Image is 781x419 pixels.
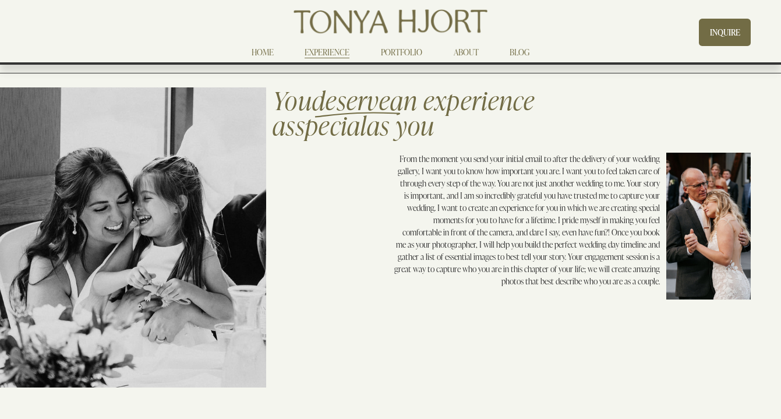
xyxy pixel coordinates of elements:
a: ABOUT [454,45,479,59]
em: special [296,108,367,142]
a: EXPERIENCE [305,45,349,59]
a: PORTFOLIO [381,45,422,59]
span: an experience as as you [273,83,535,142]
span: You [273,83,312,117]
a: HOME [252,45,274,59]
p: From the moment you send your initial email to after the delivery of your wedding gallery, I want... [394,153,660,287]
a: INQUIRE [699,19,750,46]
em: deserve [312,83,390,117]
img: Tonya Hjort [291,5,490,38]
a: BLOG [510,45,529,59]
